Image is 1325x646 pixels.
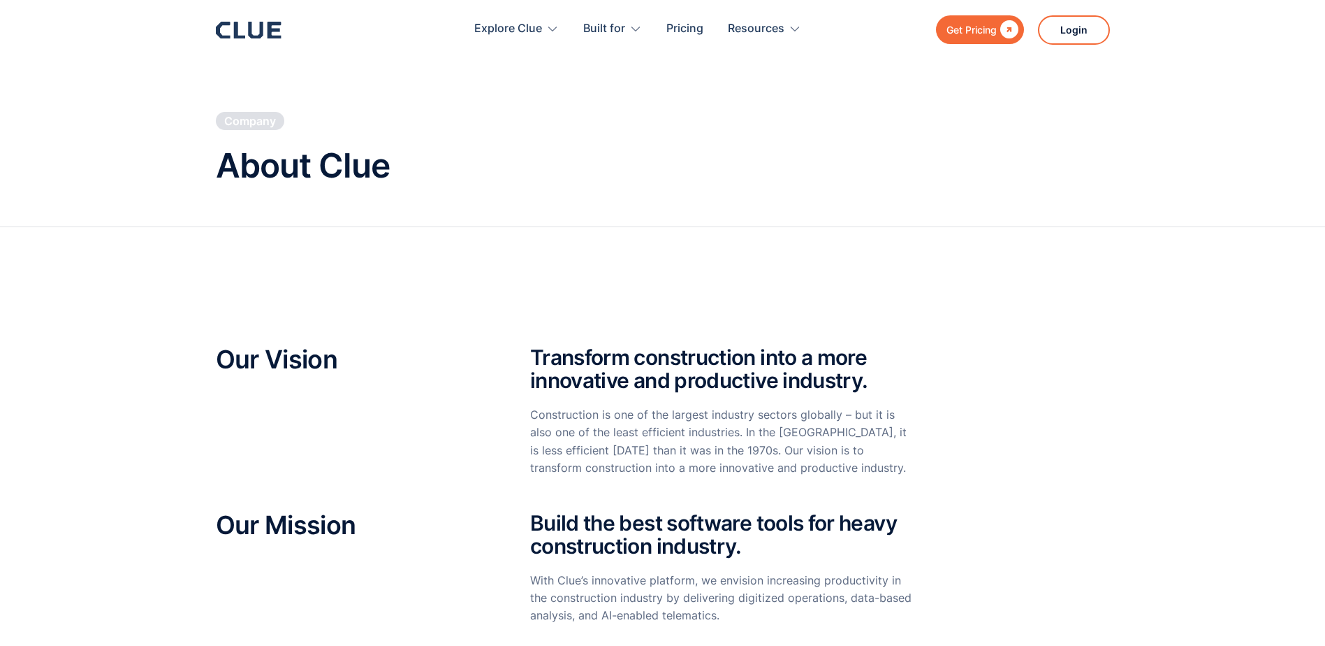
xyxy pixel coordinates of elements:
[216,148,390,185] h1: About Clue
[530,512,914,558] h2: Build the best software tools for heavy construction industry.
[936,15,1024,44] a: Get Pricing
[530,346,914,392] h2: Transform construction into a more innovative and productive industry.
[946,21,997,38] div: Get Pricing
[474,7,542,51] div: Explore Clue
[583,7,625,51] div: Built for
[666,7,703,51] a: Pricing
[216,512,488,540] h2: Our Mission
[728,7,784,51] div: Resources
[530,572,914,625] p: With Clue’s innovative platform, we envision increasing productivity in the construction industry...
[1038,15,1110,45] a: Login
[997,21,1018,38] div: 
[224,113,276,129] div: Company
[530,406,914,477] p: Construction is one of the largest industry sectors globally – but it is also one of the least ef...
[216,346,488,374] h2: Our Vision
